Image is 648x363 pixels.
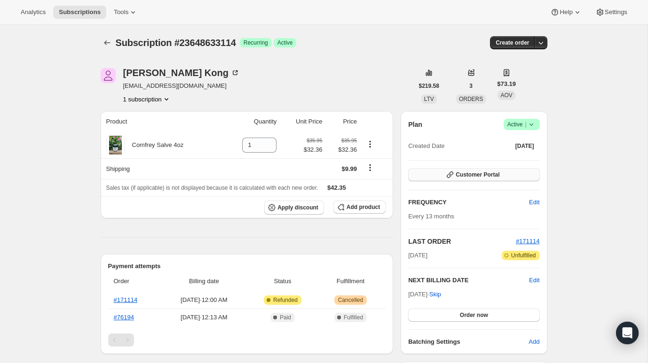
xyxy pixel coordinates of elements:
[408,291,441,298] span: [DATE] ·
[525,121,526,128] span: |
[616,322,639,344] div: Open Intercom Messenger
[469,82,473,90] span: 3
[363,139,378,149] button: Product actions
[53,6,106,19] button: Subscriptions
[408,276,529,285] h2: NEXT BILLING DATE
[341,138,357,143] small: $35.95
[333,201,386,214] button: Add product
[101,36,114,49] button: Subscriptions
[15,6,51,19] button: Analytics
[279,111,325,132] th: Unit Price
[507,120,536,129] span: Active
[101,111,223,132] th: Product
[341,165,357,172] span: $9.99
[114,314,134,321] a: #76194
[325,111,360,132] th: Price
[222,111,279,132] th: Quantity
[363,162,378,173] button: Shipping actions
[101,158,223,179] th: Shipping
[307,138,322,143] small: $35.95
[590,6,633,19] button: Settings
[108,271,161,292] th: Order
[460,311,488,319] span: Order now
[327,184,346,191] span: $42.35
[408,251,427,260] span: [DATE]
[500,92,512,99] span: AOV
[413,79,445,93] button: $219.58
[464,79,478,93] button: 3
[338,296,363,304] span: Cancelled
[419,82,439,90] span: $219.58
[101,68,116,83] span: Alexis Kong
[459,96,483,102] span: ORDERS
[123,94,171,104] button: Product actions
[515,142,534,150] span: [DATE]
[511,252,536,259] span: Unfulfilled
[408,309,539,322] button: Order now
[605,8,627,16] span: Settings
[123,68,240,77] div: [PERSON_NAME] Kong
[321,277,380,286] span: Fulfillment
[164,295,244,305] span: [DATE] · 12:00 AM
[277,39,293,46] span: Active
[116,38,236,48] span: Subscription #23648633114
[510,139,540,153] button: [DATE]
[523,334,545,349] button: Add
[108,262,386,271] h2: Payment attempts
[490,36,535,49] button: Create order
[123,81,240,91] span: [EMAIL_ADDRESS][DOMAIN_NAME]
[408,120,422,129] h2: Plan
[424,96,434,102] span: LTV
[273,296,298,304] span: Refunded
[408,213,454,220] span: Every 13 months
[164,277,244,286] span: Billing date
[529,198,539,207] span: Edit
[529,337,539,347] span: Add
[496,39,529,46] span: Create order
[264,201,324,215] button: Apply discount
[516,237,540,246] button: #171114
[429,290,441,299] span: Skip
[408,198,529,207] h2: FREQUENCY
[408,141,444,151] span: Created Date
[560,8,572,16] span: Help
[529,276,539,285] button: Edit
[280,314,291,321] span: Paid
[408,168,539,181] button: Customer Portal
[108,333,386,347] nav: Pagination
[277,204,318,211] span: Apply discount
[250,277,315,286] span: Status
[106,185,318,191] span: Sales tax (if applicable) is not displayed because it is calculated with each new order.
[114,296,138,303] a: #171114
[516,238,540,245] a: #171114
[304,145,323,154] span: $32.36
[114,8,128,16] span: Tools
[408,237,516,246] h2: LAST ORDER
[497,79,516,89] span: $73.19
[347,203,380,211] span: Add product
[545,6,587,19] button: Help
[523,195,545,210] button: Edit
[21,8,46,16] span: Analytics
[59,8,101,16] span: Subscriptions
[125,140,184,150] div: Comfrey Salve 4oz
[408,337,529,347] h6: Batching Settings
[344,314,363,321] span: Fulfilled
[456,171,499,178] span: Customer Portal
[424,287,447,302] button: Skip
[108,6,143,19] button: Tools
[164,313,244,322] span: [DATE] · 12:13 AM
[244,39,268,46] span: Recurring
[328,145,357,154] span: $32.36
